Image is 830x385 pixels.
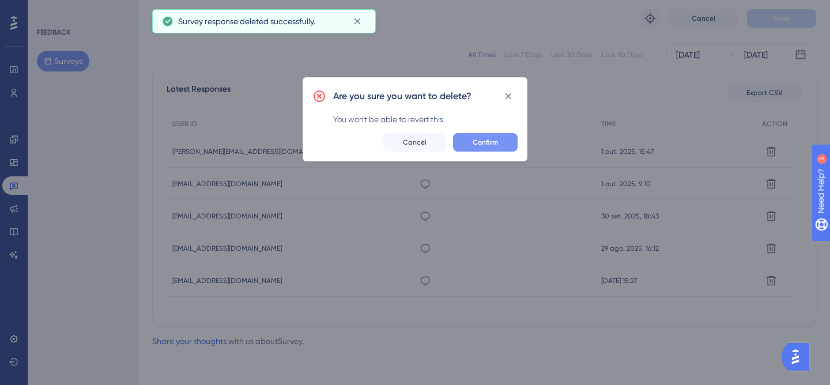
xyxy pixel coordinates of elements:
div: 3 [80,6,84,15]
iframe: UserGuiding AI Assistant Launcher [782,339,816,374]
h2: Are you sure you want to delete? [333,89,471,103]
span: Survey response deleted successfully. [178,14,315,28]
span: Need Help? [27,3,72,17]
span: Confirm [473,138,498,147]
span: Cancel [403,138,427,147]
div: You won't be able to revert this. [333,112,518,126]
